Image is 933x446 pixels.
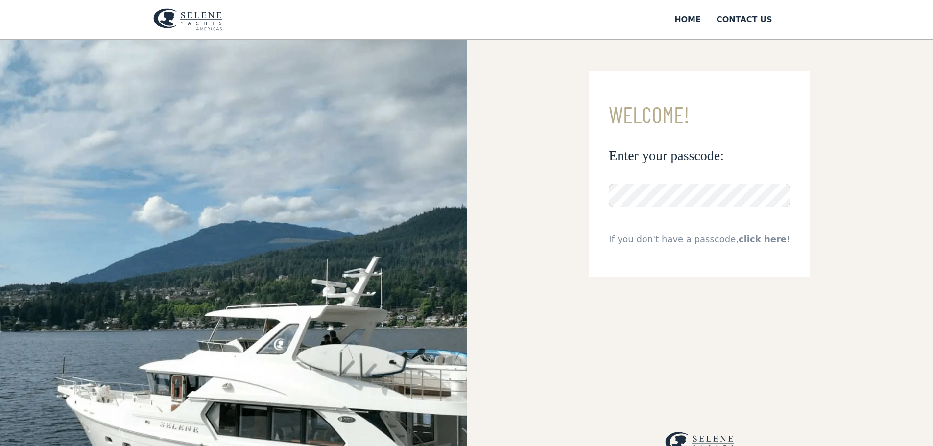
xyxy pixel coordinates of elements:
[739,234,790,244] a: click here!
[153,8,222,31] img: logo
[609,147,790,164] h3: Enter your passcode:
[589,71,810,277] form: Email Form
[717,14,772,25] div: Contact US
[609,233,790,246] div: If you don't have a passcode,
[609,102,790,127] h3: Welcome!
[674,14,701,25] div: Home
